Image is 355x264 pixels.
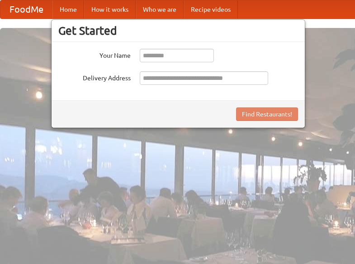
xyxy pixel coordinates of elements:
[136,0,184,19] a: Who we are
[84,0,136,19] a: How it works
[58,49,131,60] label: Your Name
[58,71,131,83] label: Delivery Address
[52,0,84,19] a: Home
[236,107,298,121] button: Find Restaurants!
[184,0,238,19] a: Recipe videos
[58,24,298,37] h3: Get Started
[0,0,52,19] a: FoodMe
